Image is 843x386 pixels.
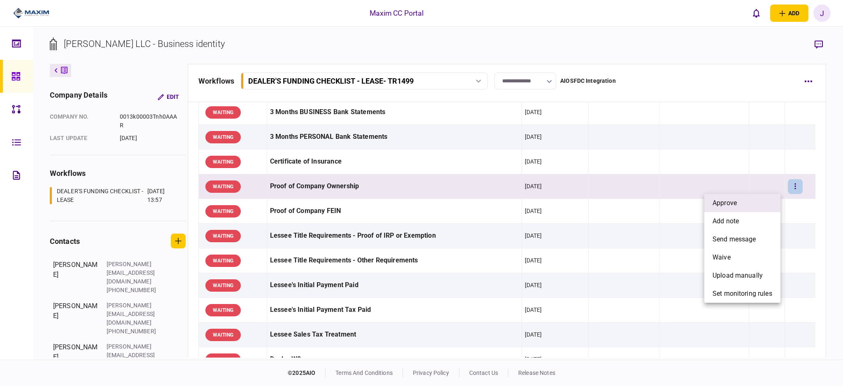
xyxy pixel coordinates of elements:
span: set monitoring rules [713,289,772,299]
span: upload manually [713,271,763,281]
span: waive [713,253,731,262]
span: add note [713,216,739,226]
span: approve [713,198,737,208]
span: send message [713,234,756,244]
